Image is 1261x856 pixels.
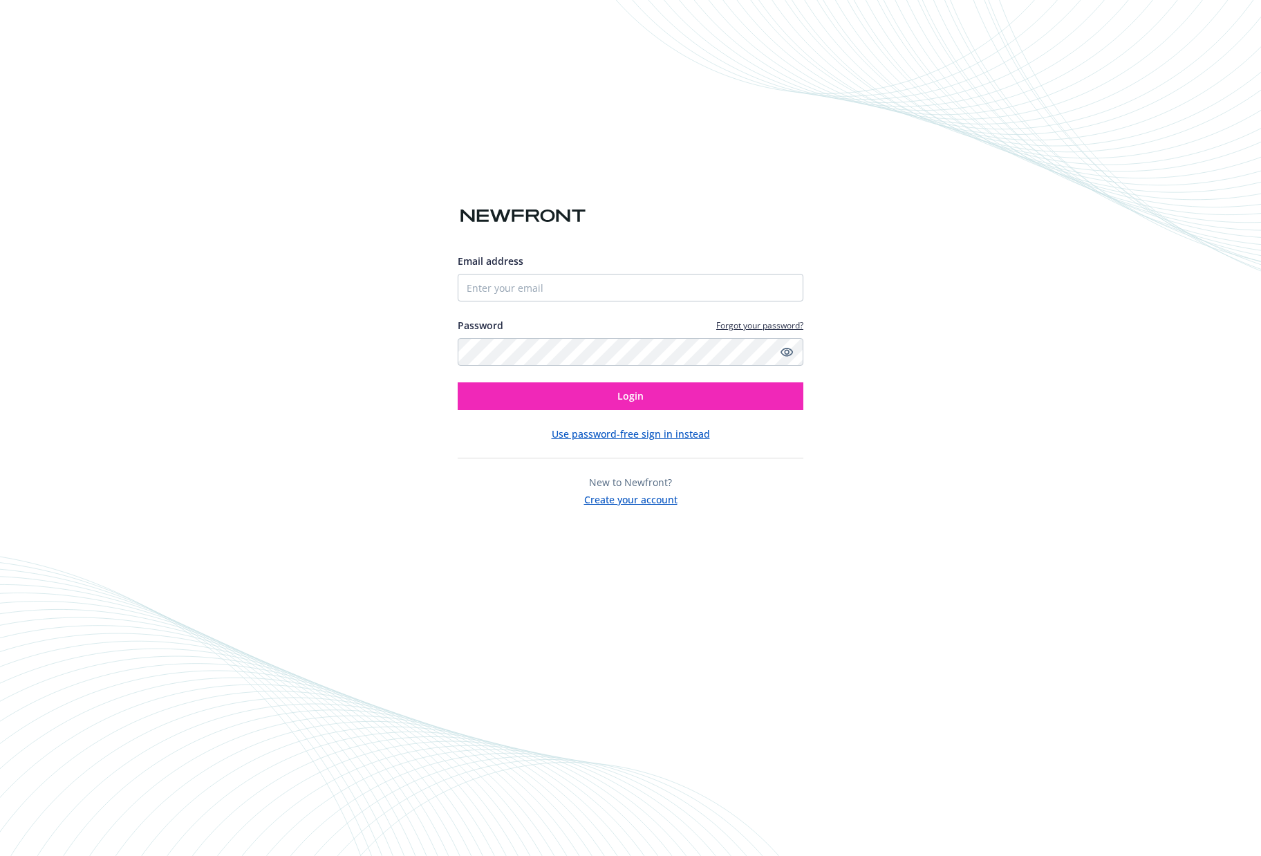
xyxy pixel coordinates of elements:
[458,274,803,301] input: Enter your email
[458,204,588,228] img: Newfront logo
[589,476,672,489] span: New to Newfront?
[458,318,503,333] label: Password
[778,344,795,360] a: Show password
[584,490,678,507] button: Create your account
[552,427,710,441] button: Use password-free sign in instead
[617,389,644,402] span: Login
[458,254,523,268] span: Email address
[458,338,803,366] input: Enter your password
[716,319,803,331] a: Forgot your password?
[458,382,803,410] button: Login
